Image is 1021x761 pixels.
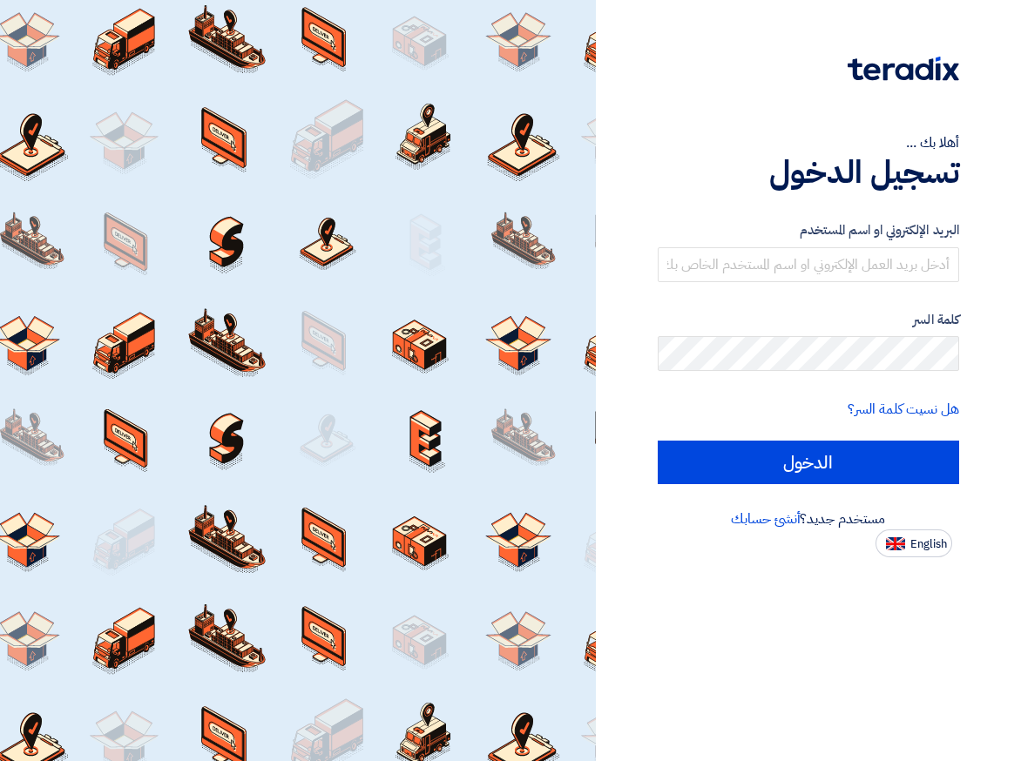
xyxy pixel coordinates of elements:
input: الدخول [658,441,959,484]
h1: تسجيل الدخول [658,153,959,192]
span: English [910,538,947,550]
img: Teradix logo [848,57,959,81]
img: en-US.png [886,537,905,550]
button: English [876,529,952,557]
input: أدخل بريد العمل الإلكتروني او اسم المستخدم الخاص بك ... [658,247,959,282]
div: أهلا بك ... [658,132,959,153]
label: كلمة السر [658,310,959,330]
a: هل نسيت كلمة السر؟ [848,399,959,420]
a: أنشئ حسابك [731,508,800,529]
div: مستخدم جديد؟ [658,508,959,529]
label: البريد الإلكتروني او اسم المستخدم [658,220,959,240]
